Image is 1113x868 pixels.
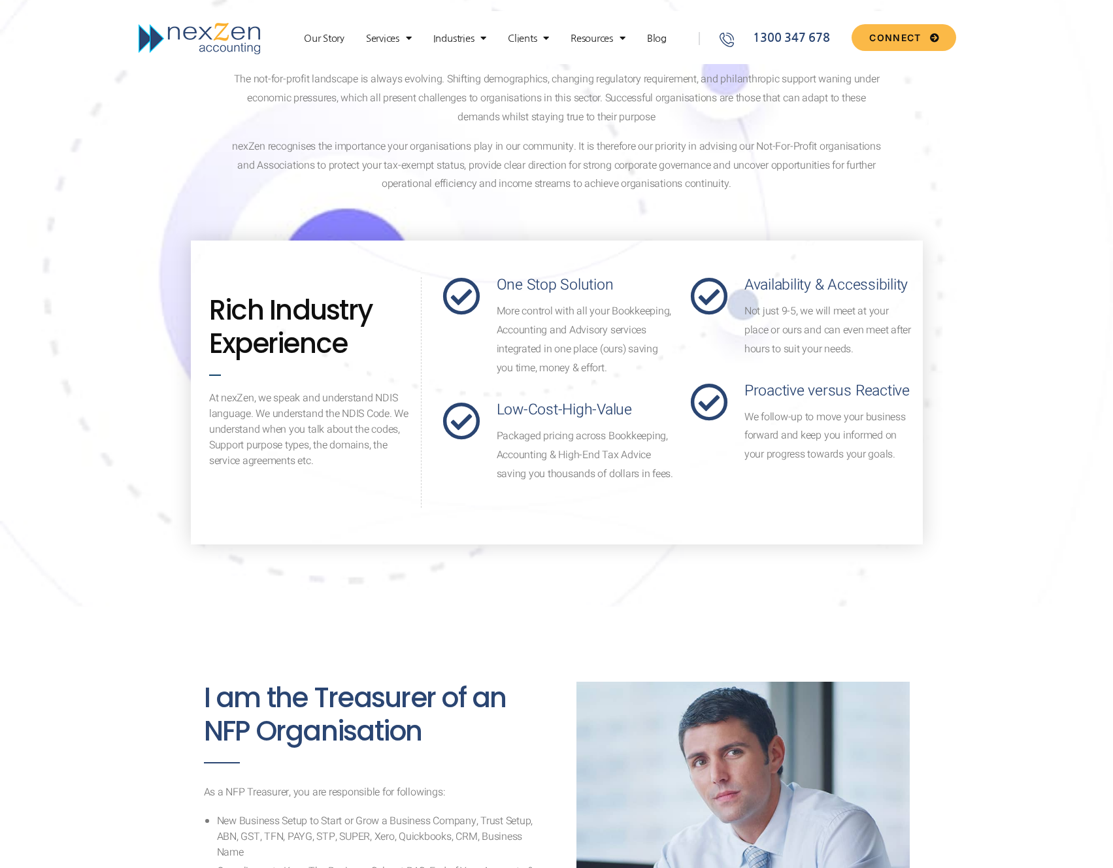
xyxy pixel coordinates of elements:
p: Packaged pricing across Bookkeeping, Accounting & High-End Tax Advice saving you thousands of dol... [497,427,676,483]
div: At nexZen, we speak and understand NDIS language. We understand the NDIS Code. We understand when... [209,390,410,469]
span: CONNECT [869,33,921,42]
span: Availability & Accessibility [744,274,908,296]
a: Services [359,32,418,45]
p: Not just 9-5, we will meet at your place or ours and can even meet after hours to suit your needs. [744,302,913,358]
span: Proactive versus Reactive [744,380,910,402]
nav: Menu [278,32,691,45]
span: One Stop Solution [497,274,614,296]
p: The not-for-profit landscape is always evolving. Shifting demographics, changing regulatory requi... [227,70,886,126]
h2: I am the Treasurer of an NFP Organisation [204,682,537,748]
p: nexZen recognises the importance your organisations play in our community. It is therefore our pr... [227,137,886,193]
a: Resources [564,32,632,45]
span: 1300 347 678 [750,29,829,47]
a: Our Story [297,32,351,45]
span: Low-Cost-High-Value [497,399,632,421]
li: New Business Setup to Start or Grow a Business Company, Trust Setup, ABN, GST, TFN, PAYG, STP, SU... [217,813,537,860]
h2: Rich Industry Experience [209,294,404,360]
a: 1300 347 678 [718,29,847,47]
a: Clients [501,32,556,45]
p: More control with all your Bookkeeping, Accounting and Advisory services integrated in one place ... [497,302,676,377]
a: CONNECT [852,24,955,51]
a: Blog [640,32,673,45]
p: We follow-up to move your business forward and keep you informed on your progress towards your go... [744,408,913,464]
a: Industries [427,32,493,45]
